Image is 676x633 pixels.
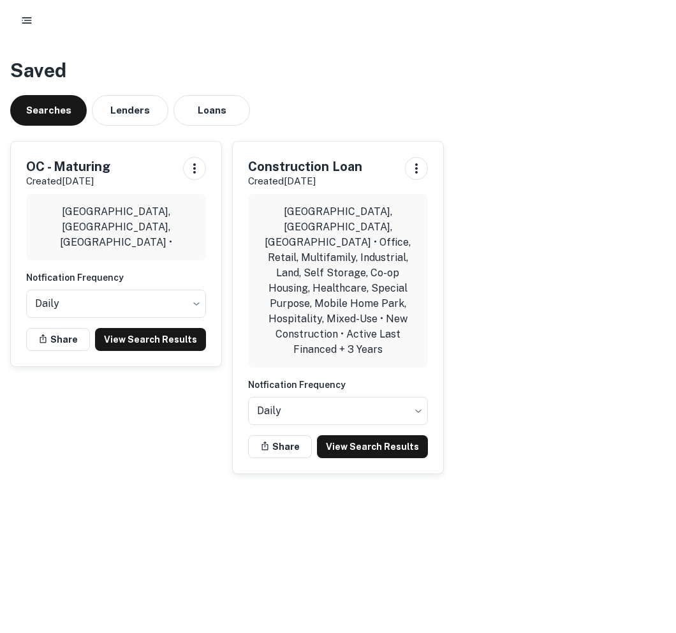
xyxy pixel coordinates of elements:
button: Lenders [92,95,168,126]
button: Loans [173,95,250,126]
h6: Notfication Frequency [248,378,428,392]
a: View Search Results [95,328,206,351]
p: Created [DATE] [248,174,362,189]
button: Share [248,435,312,458]
h5: Construction Loan [248,157,362,176]
p: [GEOGRAPHIC_DATA], [GEOGRAPHIC_DATA], [GEOGRAPHIC_DATA] • [36,204,196,250]
button: Searches [10,95,87,126]
button: Share [26,328,90,351]
div: Without label [26,286,206,322]
h6: Notfication Frequency [26,271,206,285]
iframe: Chat Widget [612,531,676,592]
a: View Search Results [317,435,428,458]
h3: Saved [10,56,666,85]
p: Created [DATE] [26,174,110,189]
div: Without label [248,393,428,429]
h5: OC - Maturing [26,157,110,176]
p: [GEOGRAPHIC_DATA], [GEOGRAPHIC_DATA], [GEOGRAPHIC_DATA] • Office, Retail, Multifamily, Industrial... [258,204,418,357]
